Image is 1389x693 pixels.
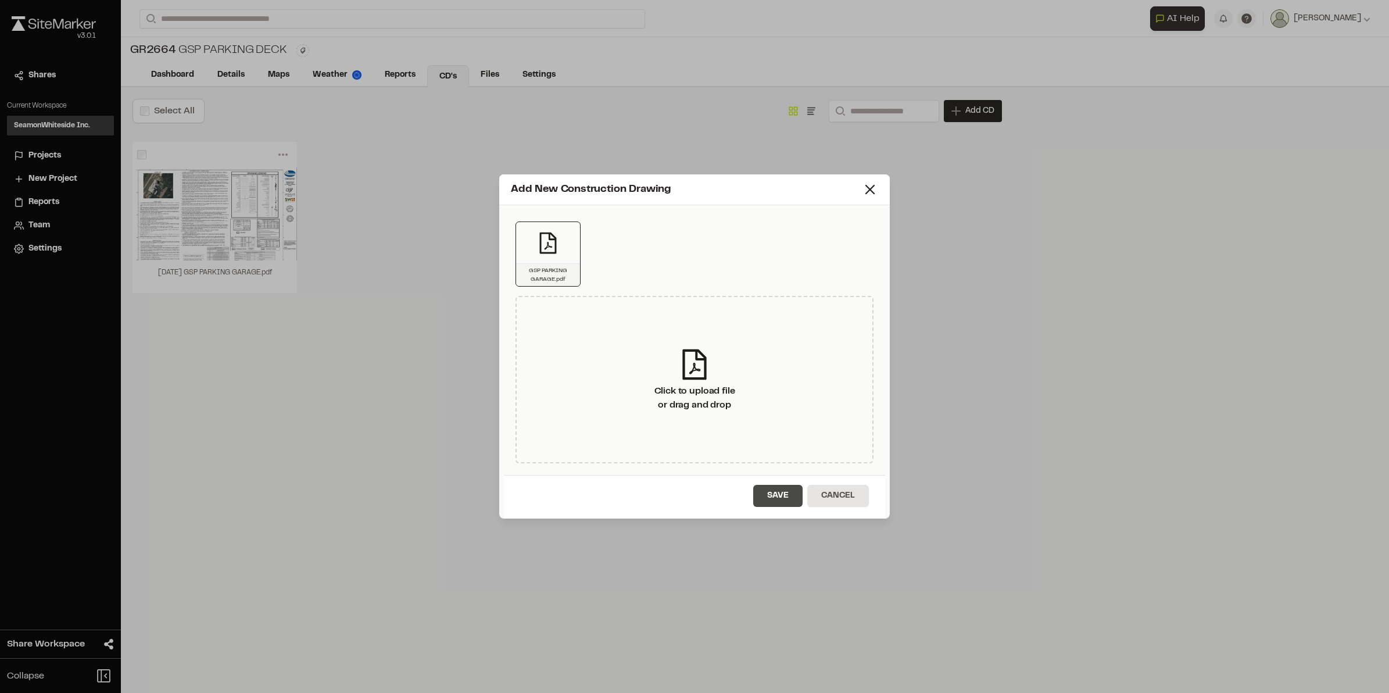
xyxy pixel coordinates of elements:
div: Add New Construction Drawing [511,182,862,198]
button: Cancel [807,485,869,507]
button: Save [753,485,803,507]
p: GSP PARKING GARAGE.pdf [521,266,575,284]
div: Click to upload file or drag and drop [654,384,735,412]
div: Click to upload fileor drag and drop [515,296,874,463]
